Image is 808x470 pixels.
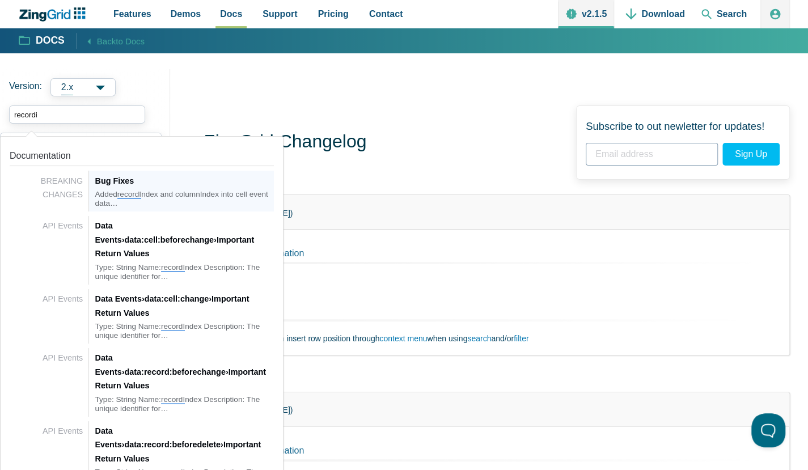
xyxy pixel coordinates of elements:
div: Data Events data:cell:beforechange Important Return Values [95,219,274,260]
span: Pricing [318,6,349,22]
span: Documentation [10,151,71,160]
span: API Events [43,221,83,230]
li: Fixed bug with insert row position through when using and/or [233,332,771,346]
div: Added ndex and columnIndex into cell event data… [95,190,274,209]
div: Data Events data:record:beforechange Important Return Values [95,351,274,392]
iframe: Toggle Customer Support [751,413,785,447]
span: BREAKING CHANGES [41,176,83,199]
span: › [122,367,125,376]
a: Link to the result [5,211,278,285]
a: Docs [19,34,65,48]
div: Type: String Name: ndex Description: The unique identifier for… [95,395,274,414]
div: Type: String Name: ndex Description: The unique identifier for… [95,322,274,341]
a: context menu [379,334,427,343]
div: Data Events data:record:beforedelete Important Return Values [95,424,274,465]
div: Data Events data:cell:change Important Return Values [95,292,274,320]
span: Sign Up [722,143,780,166]
span: recordI [161,322,185,331]
h1: ZingGrid Changelog [204,130,366,155]
li: Minor bug fix [233,271,771,285]
a: filter [514,334,528,343]
a: ZingChart Logo. Click to return to the homepage [18,7,91,22]
a: Link to the result [5,344,278,417]
span: Back [97,34,145,48]
span: Support [263,6,297,22]
span: Subscribe to out newletter for updates! [586,115,771,138]
span: › [221,440,223,449]
strong: Docs [36,36,65,46]
a: Link to the result [5,141,278,211]
span: Demos [171,6,201,22]
span: Version: [9,78,42,96]
span: API Events [43,353,83,362]
h2: Bug Fixes [209,305,758,325]
span: to Docs [116,36,145,46]
div: Type: String Name: ndex Description: The unique identifier for… [95,263,274,282]
span: › [122,235,125,244]
span: › [142,294,145,303]
span: › [226,367,229,376]
span: › [214,235,217,244]
span: Contact [369,6,403,22]
div: Bug Fixes [95,174,274,188]
input: search input [9,105,145,124]
input: Email address [586,143,718,166]
h2: Release Information [223,248,771,264]
a: search [467,334,491,343]
span: › [122,440,125,449]
span: recordI [117,190,141,199]
a: Backto Docs [76,33,145,48]
span: API Events [43,294,83,303]
span: recordI [161,395,185,404]
span: Features [113,6,151,22]
span: recordI [161,263,185,272]
a: Link to the result [5,285,278,344]
span: Docs [220,6,242,22]
h2: Release Information [223,445,771,461]
span: API Events [43,426,83,435]
label: Versions [9,78,161,96]
span: › [209,294,211,303]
